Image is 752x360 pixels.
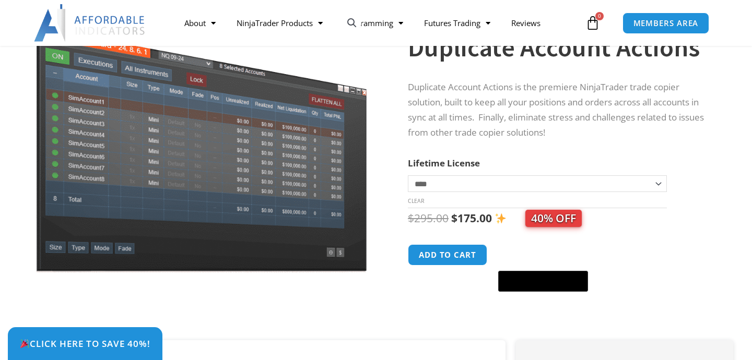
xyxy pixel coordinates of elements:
[408,157,480,169] label: Lifetime License
[34,4,146,42] img: LogoAI | Affordable Indicators – NinjaTrader
[20,339,150,348] span: Click Here to save 40%!
[595,12,604,20] span: 0
[20,339,29,348] img: 🎉
[525,210,582,227] span: 40% OFF
[408,244,487,266] button: Add to cart
[408,80,713,140] p: Duplicate Account Actions is the premiere NinjaTrader trade copier solution, built to keep all yo...
[408,211,449,225] bdi: 295.00
[343,14,361,32] a: View full-screen image gallery
[451,211,492,225] bdi: 175.00
[570,8,616,38] a: 0
[174,11,583,35] nav: Menu
[622,13,710,34] a: MEMBERS AREA
[496,243,590,268] iframe: Secure express checkout frame
[174,11,226,35] a: About
[408,211,414,225] span: $
[498,271,588,292] button: Buy with GPay
[501,11,551,35] a: Reviews
[495,213,506,224] img: ✨
[408,197,424,205] a: Clear options
[414,11,501,35] a: Futures Trading
[226,11,333,35] a: NinjaTrader Products
[633,19,699,27] span: MEMBERS AREA
[8,327,162,360] a: 🎉Click Here to save 40%!
[408,298,713,307] iframe: PayPal Message 1
[451,211,457,225] span: $
[408,29,713,66] h1: Duplicate Account Actions
[333,11,414,35] a: Programming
